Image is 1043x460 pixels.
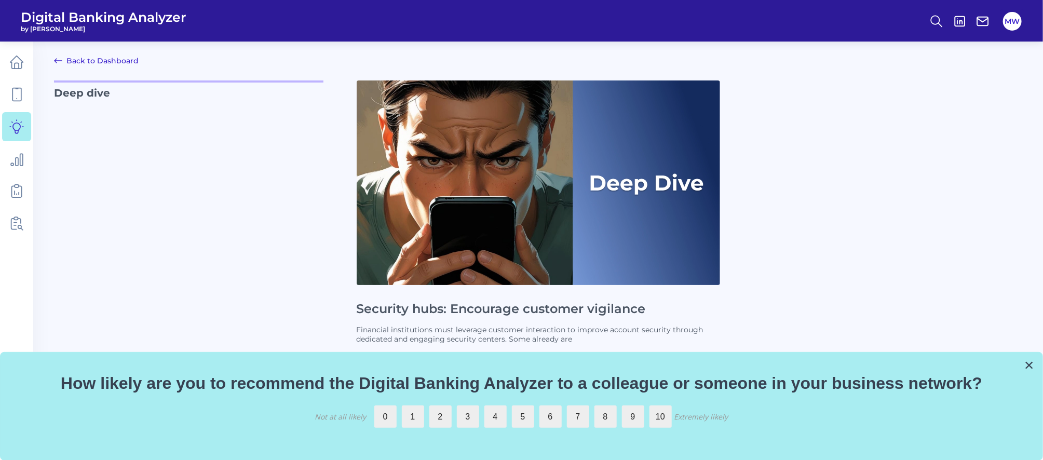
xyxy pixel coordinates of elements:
label: 10 [649,405,672,428]
button: Close [1024,357,1034,373]
label: 8 [594,405,617,428]
span: Digital Banking Analyzer [21,9,186,25]
label: 2 [429,405,452,428]
label: 7 [567,405,589,428]
button: MW [1003,12,1022,31]
label: 1 [402,405,424,428]
div: Extremely likely [674,412,728,422]
label: 4 [484,405,507,428]
label: 6 [539,405,562,428]
div: Not at all likely [315,412,367,422]
p: Financial institutions must leverage customer interaction to improve account security through ded... [357,325,720,344]
label: 5 [512,405,534,428]
img: Deep Dives with Right Label.png [357,80,720,285]
h1: Security hubs: Encourage customer vigilance [357,302,720,317]
p: Deep dive [54,80,323,381]
label: 9 [622,405,644,428]
a: Back to Dashboard [54,55,139,67]
label: 3 [457,405,479,428]
p: How likely are you to recommend the Digital Banking Analyzer to a colleague or someone in your bu... [13,373,1030,393]
label: 0 [374,405,397,428]
span: by [PERSON_NAME] [21,25,186,33]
